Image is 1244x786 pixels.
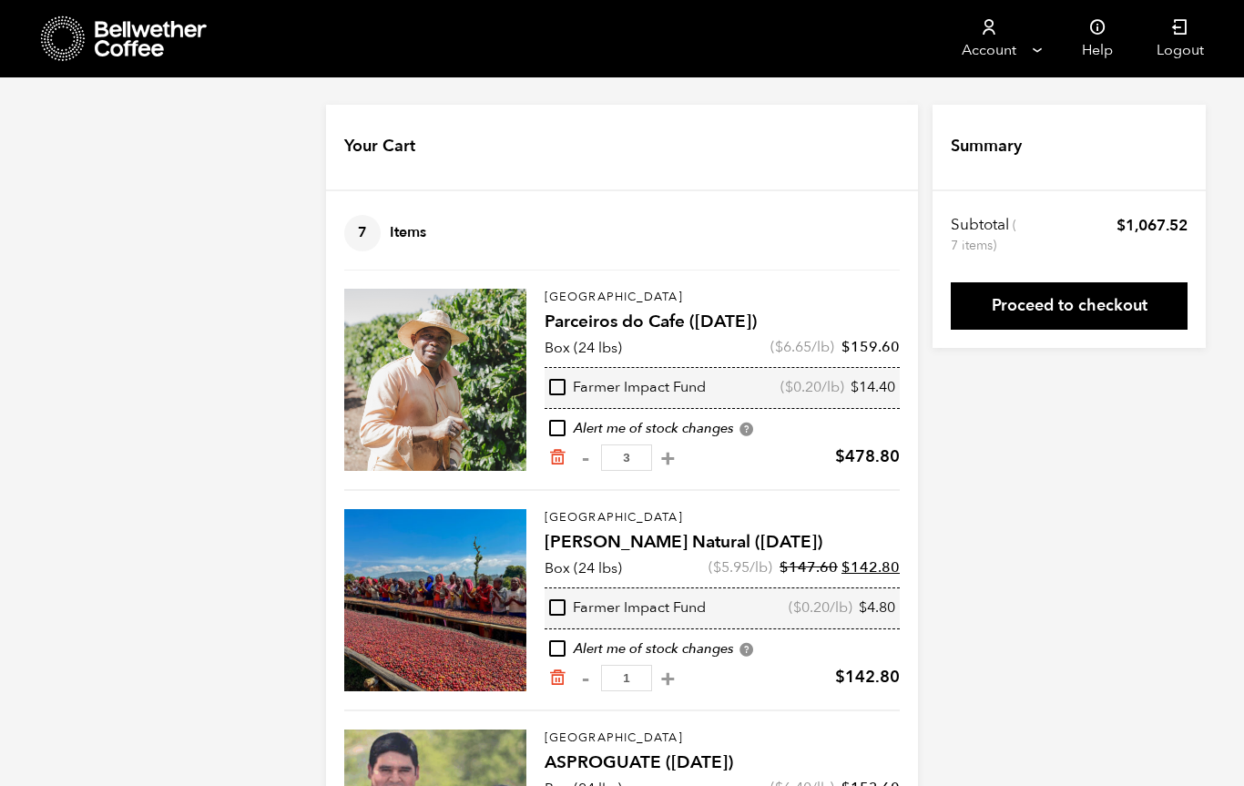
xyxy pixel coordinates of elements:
[775,337,783,357] span: $
[574,449,597,467] button: -
[793,597,830,618] bdi: 0.20
[549,598,706,618] div: Farmer Impact Fund
[841,337,900,357] bdi: 159.60
[545,557,622,579] p: Box (24 lbs)
[344,215,426,251] h4: Items
[548,448,566,467] a: Remove from cart
[344,135,415,158] h4: Your Cart
[859,597,895,618] bdi: 4.80
[344,215,381,251] span: 7
[549,378,706,398] div: Farmer Impact Fund
[1117,215,1126,236] span: $
[545,337,622,359] p: Box (24 lbs)
[835,445,900,468] bdi: 478.80
[657,449,679,467] button: +
[951,215,1019,255] th: Subtotal
[793,597,801,618] span: $
[780,557,838,577] bdi: 147.60
[713,557,721,577] span: $
[835,445,845,468] span: $
[851,377,895,397] bdi: 14.40
[835,666,845,689] span: $
[601,444,652,471] input: Qty
[835,666,900,689] bdi: 142.80
[545,310,900,335] h4: Parceiros do Cafe ([DATE])
[851,377,859,397] span: $
[545,750,900,776] h4: ASPROGUATE ([DATE])
[841,557,851,577] span: $
[775,337,811,357] bdi: 6.65
[780,557,789,577] span: $
[657,669,679,688] button: +
[780,378,844,398] span: ( /lb)
[1117,215,1188,236] bdi: 1,067.52
[545,419,900,439] div: Alert me of stock changes
[713,557,749,577] bdi: 5.95
[545,639,900,659] div: Alert me of stock changes
[601,665,652,691] input: Qty
[951,282,1188,330] a: Proceed to checkout
[545,530,900,556] h4: [PERSON_NAME] Natural ([DATE])
[785,377,821,397] bdi: 0.20
[770,337,834,357] span: ( /lb)
[785,377,793,397] span: $
[951,135,1022,158] h4: Summary
[545,509,900,527] p: [GEOGRAPHIC_DATA]
[548,669,566,688] a: Remove from cart
[789,598,852,618] span: ( /lb)
[709,557,772,577] span: ( /lb)
[545,289,900,307] p: [GEOGRAPHIC_DATA]
[859,597,867,618] span: $
[841,337,851,357] span: $
[574,669,597,688] button: -
[841,557,900,577] bdi: 142.80
[545,730,900,748] p: [GEOGRAPHIC_DATA]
